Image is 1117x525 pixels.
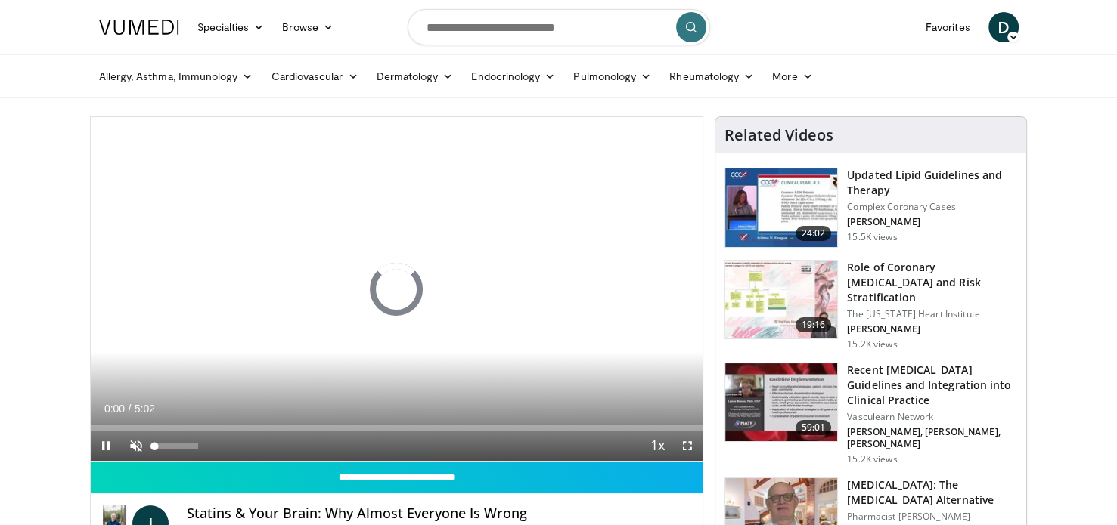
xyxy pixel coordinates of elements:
h3: [MEDICAL_DATA]: The [MEDICAL_DATA] Alternative [847,477,1017,508]
span: 59:01 [796,420,832,435]
button: Playback Rate [642,431,672,461]
a: More [763,61,821,91]
input: Search topics, interventions [408,9,710,45]
a: 19:16 Role of Coronary [MEDICAL_DATA] and Risk Stratification The [US_STATE] Heart Institute [PER... [724,260,1017,351]
a: D [988,12,1019,42]
div: Volume Level [155,443,198,449]
button: Unmute [121,431,151,461]
p: 15.5K views [847,231,897,243]
p: Vasculearn Network [847,411,1017,423]
h3: Role of Coronary [MEDICAL_DATA] and Risk Stratification [847,260,1017,305]
h4: Related Videos [724,126,833,144]
p: 15.2K views [847,338,897,351]
h3: Recent [MEDICAL_DATA] Guidelines and Integration into Clinical Practice [847,363,1017,408]
span: / [129,403,132,415]
img: 87825f19-cf4c-4b91-bba1-ce218758c6bb.150x105_q85_crop-smart_upscale.jpg [725,363,837,442]
p: Complex Coronary Cases [847,201,1017,213]
video-js: Video Player [91,117,703,462]
a: Cardiovascular [262,61,367,91]
p: The [US_STATE] Heart Institute [847,308,1017,320]
span: 5:02 [135,403,155,415]
p: 15.2K views [847,453,897,465]
p: [PERSON_NAME], [PERSON_NAME], [PERSON_NAME] [847,426,1017,450]
button: Pause [91,431,121,461]
img: 1efa8c99-7b8a-4ab5-a569-1c219ae7bd2c.150x105_q85_crop-smart_upscale.jpg [725,261,837,339]
span: 19:16 [796,317,832,332]
p: Pharmacist [PERSON_NAME] [847,511,1017,523]
button: Fullscreen [672,431,703,461]
span: 0:00 [104,403,125,415]
a: Browse [273,12,343,42]
p: [PERSON_NAME] [847,323,1017,335]
p: [PERSON_NAME] [847,216,1017,228]
a: Specialties [188,12,274,42]
a: 24:02 Updated Lipid Guidelines and Therapy Complex Coronary Cases [PERSON_NAME] 15.5K views [724,168,1017,248]
a: Pulmonology [564,61,660,91]
h3: Updated Lipid Guidelines and Therapy [847,168,1017,198]
a: Dermatology [368,61,463,91]
a: Rheumatology [660,61,763,91]
a: Allergy, Asthma, Immunology [90,61,262,91]
a: 59:01 Recent [MEDICAL_DATA] Guidelines and Integration into Clinical Practice Vasculearn Network ... [724,363,1017,465]
span: 24:02 [796,226,832,241]
img: 77f671eb-9394-4acc-bc78-a9f077f94e00.150x105_q85_crop-smart_upscale.jpg [725,168,837,247]
div: Progress Bar [91,425,703,431]
img: VuMedi Logo [99,20,179,35]
h4: Statins & Your Brain: Why Almost Everyone Is Wrong [187,505,690,522]
a: Favorites [917,12,979,42]
a: Endocrinology [462,61,564,91]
